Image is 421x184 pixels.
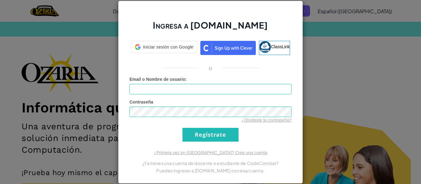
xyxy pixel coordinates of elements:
h2: Ingresa a [DOMAIN_NAME] [129,19,292,37]
input: Regístrate [182,128,239,142]
a: Iniciar sesión con Google [131,41,197,55]
p: ¿Ya tienes una cuenta de docente o estudiante de CodeCombat? [129,159,292,167]
a: ¿Olvidaste la contraseña? [241,118,292,123]
span: Contraseña [129,100,153,104]
span: Email o Nombre de usuario [129,77,185,82]
p: o [209,64,212,72]
a: ¿Primera vez en [GEOGRAPHIC_DATA]? Crea una cuenta [154,150,267,155]
span: Iniciar sesión con Google [143,44,193,50]
p: Puedes ingresar a [DOMAIN_NAME] con esa cuenta. [129,167,292,174]
img: classlink-logo-small.png [259,41,271,53]
div: Iniciar sesión con Google [131,41,197,53]
label: : [129,76,187,82]
img: clever_sso_button@2x.png [200,41,256,55]
span: ClassLink [271,44,290,49]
